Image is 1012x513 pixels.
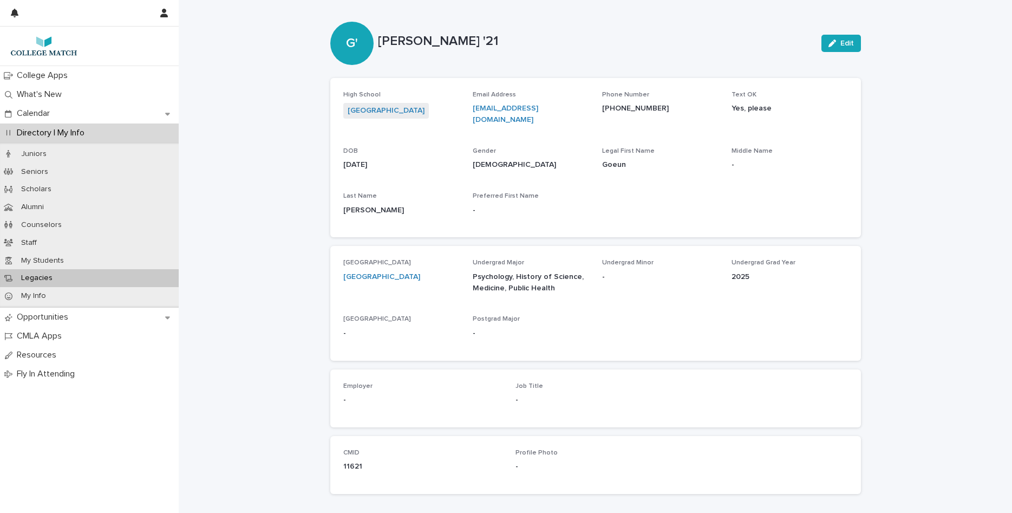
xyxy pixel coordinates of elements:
a: [PHONE_NUMBER] [602,105,669,112]
span: Profile Photo [515,450,558,456]
p: 2025 [732,271,848,283]
p: My Info [12,291,55,301]
a: [GEOGRAPHIC_DATA] [348,105,425,116]
span: Phone Number [602,92,649,98]
p: Resources [12,350,65,360]
p: Scholars [12,185,60,194]
p: Fly In Attending [12,369,83,379]
p: - [343,328,460,339]
p: 11621 [343,461,503,472]
p: [DATE] [343,159,460,171]
p: - [732,159,848,171]
p: Opportunities [12,312,77,322]
p: Juniors [12,150,55,159]
span: DOB [343,148,358,154]
span: Undergrad Minor [602,259,654,266]
span: Preferred First Name [473,193,539,199]
span: Edit [840,40,854,47]
p: Seniors [12,167,57,177]
a: [GEOGRAPHIC_DATA] [343,271,420,283]
span: Middle Name [732,148,773,154]
button: Edit [821,35,861,52]
a: [EMAIL_ADDRESS][DOMAIN_NAME] [473,105,538,124]
p: - [343,394,503,406]
p: Alumni [12,203,53,212]
p: Calendar [12,108,58,119]
span: Gender [473,148,496,154]
p: - [602,271,719,283]
span: Email Address [473,92,516,98]
img: 7lzNxMuQ9KqU1pwTAr0j [9,35,79,57]
span: High School [343,92,381,98]
span: Legal First Name [602,148,655,154]
p: Counselors [12,220,70,230]
span: CMID [343,450,360,456]
span: Undergrad Grad Year [732,259,795,266]
p: College Apps [12,70,76,81]
span: Employer [343,383,373,389]
p: Legacies [12,274,61,283]
span: Postgrad Major [473,316,520,322]
p: CMLA Apps [12,331,70,341]
p: My Students [12,256,73,265]
p: - [515,394,675,406]
p: [PERSON_NAME] '21 [378,34,813,49]
p: Yes, please [732,103,848,114]
p: Psychology, History of Science, Medicine, Public Health [473,271,589,294]
p: Staff [12,238,45,248]
span: Text OK [732,92,756,98]
p: - [515,461,675,472]
p: - [473,205,589,216]
p: [DEMOGRAPHIC_DATA] [473,159,589,171]
span: Job Title [515,383,543,389]
p: Goeun [602,159,719,171]
span: Last Name [343,193,377,199]
span: [GEOGRAPHIC_DATA] [343,316,411,322]
p: - [473,328,589,339]
span: Undergrad Major [473,259,524,266]
p: Directory | My Info [12,128,93,138]
p: What's New [12,89,70,100]
p: [PERSON_NAME] [343,205,460,216]
span: [GEOGRAPHIC_DATA] [343,259,411,266]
